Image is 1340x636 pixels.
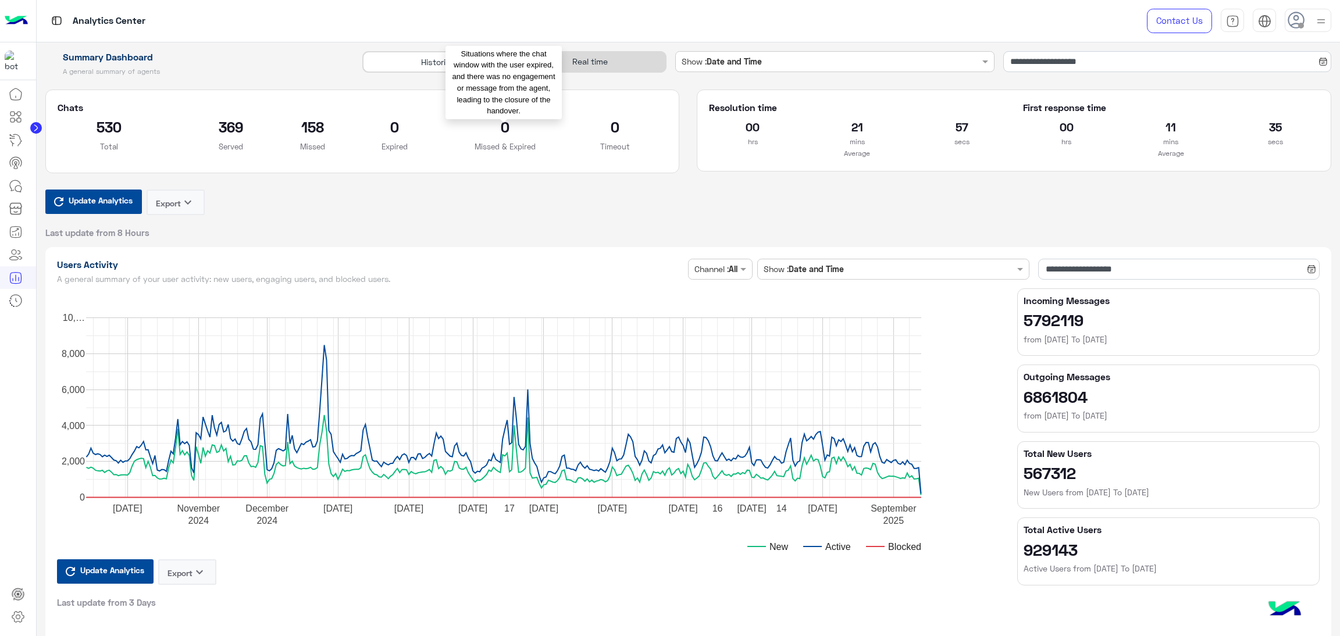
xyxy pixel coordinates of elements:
[343,117,447,136] h2: 0
[57,274,684,284] h5: A general summary of your user activity: new users, engaging users, and blocked users.
[918,136,1006,148] p: secs
[1023,102,1319,113] h5: First response time
[300,117,325,136] h2: 158
[1023,148,1319,159] p: Average
[1314,14,1328,28] img: profile
[709,148,1005,159] p: Average
[1024,387,1313,406] h2: 6861804
[113,503,142,513] text: [DATE]
[769,541,788,551] text: New
[77,562,147,578] span: Update Analytics
[1024,463,1313,482] h2: 567312
[61,384,84,394] text: 6,000
[776,503,786,513] text: 14
[73,13,145,29] p: Analytics Center
[58,141,162,152] p: Total
[300,141,325,152] p: Missed
[181,195,195,209] i: keyboard_arrow_down
[1024,334,1313,345] h6: from [DATE] To [DATE]
[179,117,283,136] h2: 369
[1147,9,1212,33] a: Contact Us
[61,456,84,466] text: 2,000
[1232,117,1319,136] h2: 35
[193,565,206,579] i: keyboard_arrow_down
[5,51,26,72] img: 1403182699927242
[1024,371,1313,383] h5: Outgoing Messages
[712,503,722,513] text: 16
[179,141,283,152] p: Served
[529,503,558,513] text: [DATE]
[668,503,697,513] text: [DATE]
[66,192,136,208] span: Update Analytics
[188,515,209,525] text: 2024
[464,117,546,136] h2: 0
[1024,487,1313,498] h6: New Users from [DATE] To [DATE]
[825,541,851,551] text: Active
[1024,524,1313,535] h5: Total Active Users
[1232,136,1319,148] p: secs
[58,117,162,136] h2: 530
[737,503,766,513] text: [DATE]
[1023,136,1110,148] p: hrs
[61,348,84,358] text: 8,000
[563,141,667,152] p: Timeout
[464,141,546,152] p: Missed & Expired
[45,51,350,63] h1: Summary Dashboard
[49,13,64,28] img: tab
[147,190,205,215] button: Exportkeyboard_arrow_down
[1024,310,1313,329] h2: 5792119
[709,136,796,148] p: hrs
[343,141,447,152] p: Expired
[45,227,149,238] span: Last update from 8 Hours
[1024,540,1313,559] h2: 929143
[394,503,423,513] text: [DATE]
[1226,15,1239,28] img: tab
[808,503,837,513] text: [DATE]
[814,117,901,136] h2: 21
[1023,117,1110,136] h2: 00
[57,288,997,567] svg: A chart.
[515,52,666,72] div: Real time
[158,559,216,585] button: Exportkeyboard_arrow_down
[57,259,684,270] h1: Users Activity
[597,503,626,513] text: [DATE]
[709,102,1005,113] h5: Resolution time
[58,102,668,113] h5: Chats
[45,190,142,214] button: Update Analytics
[57,596,156,608] span: Last update from 3 Days
[323,503,352,513] text: [DATE]
[814,136,901,148] p: mins
[1258,15,1271,28] img: tab
[883,515,904,525] text: 2025
[256,515,277,525] text: 2024
[1024,410,1313,421] h6: from [DATE] To [DATE]
[1024,295,1313,306] h5: Incoming Messages
[504,503,515,513] text: 17
[5,9,28,33] img: Logo
[57,559,154,584] button: Update Analytics
[245,503,288,513] text: December
[1024,448,1313,459] h5: Total New Users
[80,492,85,502] text: 0
[709,117,796,136] h2: 00
[177,503,220,513] text: November
[871,503,917,513] text: September
[563,117,667,136] h2: 0
[458,503,487,513] text: [DATE]
[1264,589,1305,630] img: hulul-logo.png
[1127,136,1214,148] p: mins
[363,52,514,72] div: Historical
[1221,9,1244,33] a: tab
[1127,117,1214,136] h2: 11
[45,67,350,76] h5: A general summary of agents
[62,313,84,323] text: 10,…
[918,117,1006,136] h2: 57
[888,541,921,551] text: Blocked
[61,420,84,430] text: 4,000
[1024,563,1313,574] h6: Active Users from [DATE] To [DATE]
